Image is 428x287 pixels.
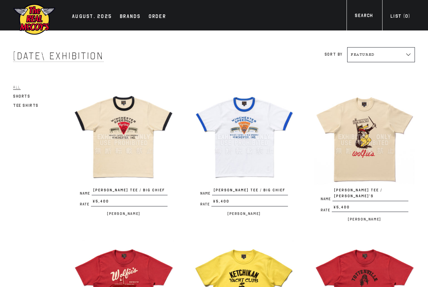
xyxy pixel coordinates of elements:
[145,12,169,22] a: Order
[347,12,381,21] a: Search
[72,12,112,22] div: AUGUST. 2025
[91,199,168,206] span: ¥5,400
[13,92,30,100] a: Shorts
[13,83,21,91] a: All
[73,210,174,218] p: [PERSON_NAME]
[314,215,415,223] p: [PERSON_NAME]
[194,210,294,218] p: [PERSON_NAME]
[92,187,168,195] span: [PERSON_NAME] TEE / BIG CHIEF
[13,50,104,62] span: [DATE] Exhibition
[212,187,288,195] span: [PERSON_NAME] TEE / BIG CHIEF
[200,192,212,195] span: Name
[355,12,373,21] div: Search
[314,86,415,223] a: JOE MCCOY TEE / WOLFIE’S Name[PERSON_NAME] TEE / [PERSON_NAME]’S Rate¥5,400 [PERSON_NAME]
[69,12,115,22] a: AUGUST. 2025
[405,13,408,19] span: 0
[149,12,166,22] div: Order
[325,52,343,57] label: Sort by
[13,3,56,35] img: mccoys-exhibition
[382,13,418,22] a: List (0)
[200,202,211,206] span: Rate
[120,12,141,22] div: Brands
[390,13,410,22] div: List ( )
[73,86,174,187] img: JOE MCCOY TEE / BIG CHIEF
[332,204,408,212] span: ¥5,400
[80,192,92,195] span: Name
[332,187,408,201] span: [PERSON_NAME] TEE / [PERSON_NAME]’S
[194,86,294,217] a: JOE MCCOY TEE / BIG CHIEF Name[PERSON_NAME] TEE / BIG CHIEF Rate¥5,400 [PERSON_NAME]
[13,85,21,90] span: All
[321,197,332,201] span: Name
[211,199,288,206] span: ¥5,400
[314,86,415,187] img: JOE MCCOY TEE / WOLFIE’S
[321,208,332,212] span: Rate
[73,86,174,217] a: JOE MCCOY TEE / BIG CHIEF Name[PERSON_NAME] TEE / BIG CHIEF Rate¥5,400 [PERSON_NAME]
[13,94,30,99] span: Shorts
[80,202,91,206] span: Rate
[13,103,39,108] span: Tee Shirts
[194,86,294,187] img: JOE MCCOY TEE / BIG CHIEF
[13,102,39,109] a: Tee Shirts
